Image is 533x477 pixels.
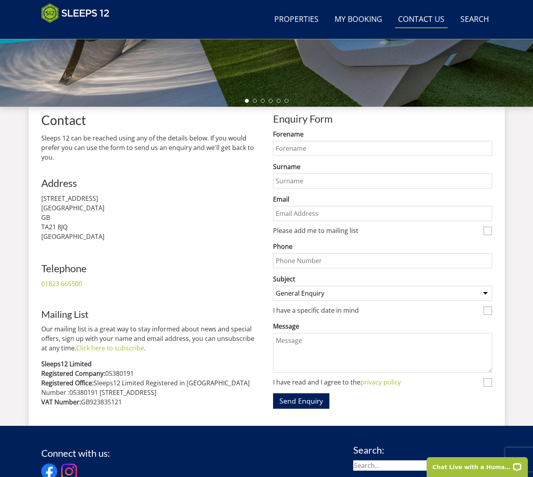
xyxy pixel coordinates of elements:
[273,393,329,409] button: Send Enquiry
[273,173,492,188] input: Surname
[273,206,492,221] input: Email Address
[41,3,110,23] img: Sleeps 12
[273,162,492,171] label: Surname
[41,369,105,378] strong: Registered Company:
[41,133,260,162] p: Sleeps 12 can be reached using any of the details below. If you would prefer you can use the form...
[41,263,144,274] h2: Telephone
[41,359,260,407] p: 05380191 Sleeps12 Limited Registered in [GEOGRAPHIC_DATA] Number :05380191 [STREET_ADDRESS] GB923...
[41,324,260,353] p: Our mailing list is a great way to stay informed about news and special offers, sign up with your...
[273,113,492,124] h2: Enquiry Form
[41,398,81,406] strong: VAT Number:
[273,129,492,139] label: Forename
[353,460,492,471] input: Search...
[273,194,492,204] label: Email
[273,253,492,268] input: Phone Number
[273,321,492,331] label: Message
[331,11,385,29] a: My Booking
[76,344,144,352] a: Click here to subscribe
[41,360,92,368] strong: Sleeps12 Limited
[273,274,492,284] label: Subject
[273,379,480,387] label: I have read and I agree to the
[395,11,448,29] a: Contact Us
[37,28,121,35] iframe: Customer reviews powered by Trustpilot
[41,448,110,458] h3: Connect with us:
[360,378,401,387] a: privacy policy
[41,177,260,188] h2: Address
[457,11,492,29] a: Search
[421,452,533,477] iframe: LiveChat chat widget
[41,309,260,319] h3: Mailing List
[41,379,94,387] strong: Registered Office:
[273,307,480,315] label: I have a specific date in mind
[353,445,492,455] h3: Search:
[273,227,480,236] label: Please add me to mailing list
[273,242,492,251] label: Phone
[41,279,82,288] a: 01823 665500
[41,113,260,127] h1: Contact
[41,194,260,241] p: [STREET_ADDRESS] [GEOGRAPHIC_DATA] GB TA21 8JQ [GEOGRAPHIC_DATA]
[273,141,492,156] input: Forename
[271,11,322,29] a: Properties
